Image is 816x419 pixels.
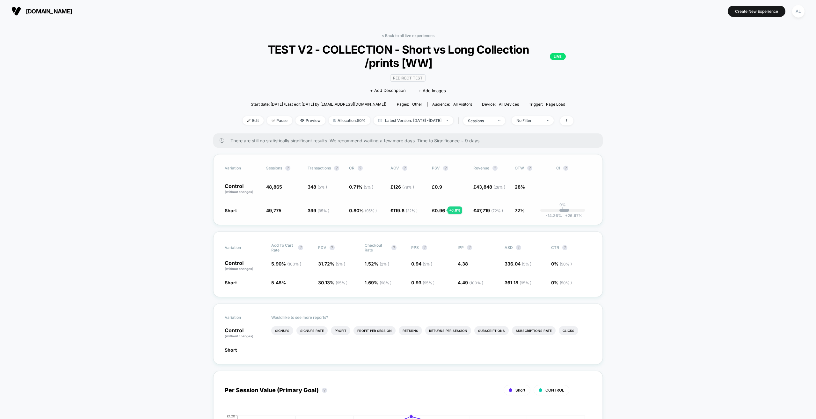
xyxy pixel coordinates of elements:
span: ( 22 % ) [406,208,418,213]
button: ? [527,166,532,171]
span: 336.04 [505,261,531,266]
span: 5.90 % [271,261,301,266]
span: 48,865 [266,184,282,190]
span: PPS [411,245,419,250]
p: Would like to see more reports? [271,315,591,320]
span: ( 5 % ) [522,262,531,266]
span: + [565,213,568,218]
span: 4.49 [458,280,483,285]
span: ( 95 % ) [317,208,329,213]
li: Profit [331,326,350,335]
span: [DOMAIN_NAME] [26,8,72,15]
img: end [446,120,448,121]
span: 399 [308,208,329,213]
div: Audience: [432,102,472,107]
span: All Visitors [453,102,472,107]
span: AOV [390,166,399,170]
span: Sessions [266,166,282,170]
span: CR [349,166,354,170]
span: + Add Images [419,88,446,93]
button: ? [358,166,363,171]
span: Variation [225,315,260,320]
span: ( 95 % ) [520,281,531,285]
div: Pages: [397,102,422,107]
span: all devices [499,102,519,107]
span: 47,719 [476,208,503,213]
li: Subscriptions Rate [512,326,556,335]
span: £ [432,184,442,190]
span: IPP [458,245,464,250]
span: 0.96 [435,208,445,213]
span: There are still no statistically significant results. We recommend waiting a few more days . Time... [230,138,590,143]
span: ASD [505,245,513,250]
div: + 6.8 % [448,206,462,214]
span: 0.80 % [349,208,377,213]
span: 26.67 % [562,213,582,218]
li: Signups Rate [296,326,328,335]
img: end [272,119,275,122]
button: ? [492,166,498,171]
button: ? [322,388,327,393]
span: 119.6 [393,208,418,213]
button: ? [298,245,303,250]
li: Returns Per Session [425,326,471,335]
button: ? [285,166,290,171]
span: (without changes) [225,334,253,338]
img: rebalance [333,119,336,122]
p: Control [225,183,260,194]
span: --- [556,185,591,194]
span: 4.38 [458,261,468,266]
img: end [498,120,500,121]
span: 72% [515,208,525,213]
li: Subscriptions [474,326,509,335]
span: Allocation: 50% [329,116,370,125]
span: 43,848 [476,184,505,190]
button: ? [334,166,339,171]
span: + Add Description [370,87,406,94]
p: | [562,207,563,212]
span: ( 100 % ) [469,281,483,285]
span: 348 [308,184,327,190]
span: -14.36 % [546,213,562,218]
p: Control [225,260,265,271]
span: Device: [477,102,524,107]
img: end [547,120,549,121]
button: AL [790,5,806,18]
span: Transactions [308,166,331,170]
span: Short [225,280,237,285]
span: Page Load [546,102,565,107]
div: Trigger: [529,102,565,107]
span: 0.71 % [349,184,373,190]
span: 0 % [551,280,572,285]
button: Create New Experience [728,6,785,17]
div: No Filter [516,118,542,123]
span: ( 72 % ) [491,208,503,213]
span: Checkout Rate [365,243,388,252]
span: ( 5 % ) [423,262,432,266]
span: ( 2 % ) [380,262,389,266]
p: Control [225,328,265,339]
button: ? [402,166,407,171]
button: ? [563,166,568,171]
span: £ [432,208,445,213]
span: (without changes) [225,190,253,194]
p: LIVE [550,53,566,60]
span: 49,775 [266,208,281,213]
span: £ [473,208,503,213]
span: ( 50 % ) [560,281,572,285]
p: 0% [559,202,566,207]
span: Revenue [473,166,489,170]
span: Redirect Test [390,74,426,82]
span: £ [390,208,418,213]
li: Returns [399,326,422,335]
li: Signups [271,326,293,335]
span: ( 50 % ) [560,262,572,266]
span: 28% [515,184,525,190]
span: Add To Cart Rate [271,243,295,252]
button: ? [391,245,397,250]
span: Pause [267,116,292,125]
button: ? [422,245,427,250]
span: ( 5 % ) [317,185,327,190]
button: ? [516,245,521,250]
tspan: £1.20 [227,414,235,418]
